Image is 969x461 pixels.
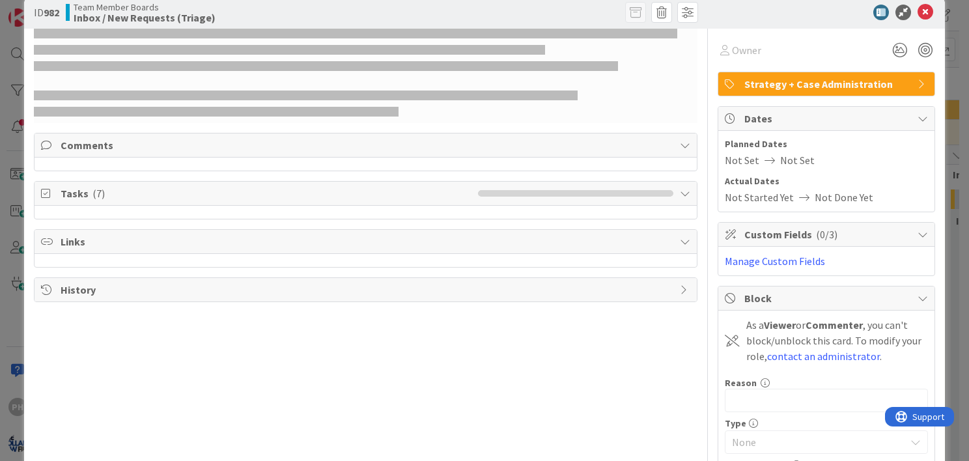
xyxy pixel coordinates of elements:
[767,350,880,363] a: contact an administrator
[74,12,216,23] b: Inbox / New Requests (Triage)
[815,189,873,205] span: Not Done Yet
[61,137,673,153] span: Comments
[92,187,105,200] span: ( 7 )
[744,76,911,92] span: Strategy + Case Administration
[746,317,928,364] div: As a or , you can't block/unblock this card. To modify your role, .
[725,419,746,428] span: Type
[61,282,673,298] span: History
[806,318,863,331] b: Commenter
[34,5,59,20] span: ID
[61,234,673,249] span: Links
[744,227,911,242] span: Custom Fields
[744,111,911,126] span: Dates
[732,42,761,58] span: Owner
[780,152,815,168] span: Not Set
[725,189,794,205] span: Not Started Yet
[744,290,911,306] span: Block
[27,2,59,18] span: Support
[725,137,928,151] span: Planned Dates
[725,377,757,389] label: Reason
[725,175,928,188] span: Actual Dates
[725,255,825,268] a: Manage Custom Fields
[44,6,59,19] b: 982
[816,228,837,241] span: ( 0/3 )
[764,318,796,331] b: Viewer
[732,433,899,451] span: None
[74,2,216,12] span: Team Member Boards
[725,152,759,168] span: Not Set
[61,186,471,201] span: Tasks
